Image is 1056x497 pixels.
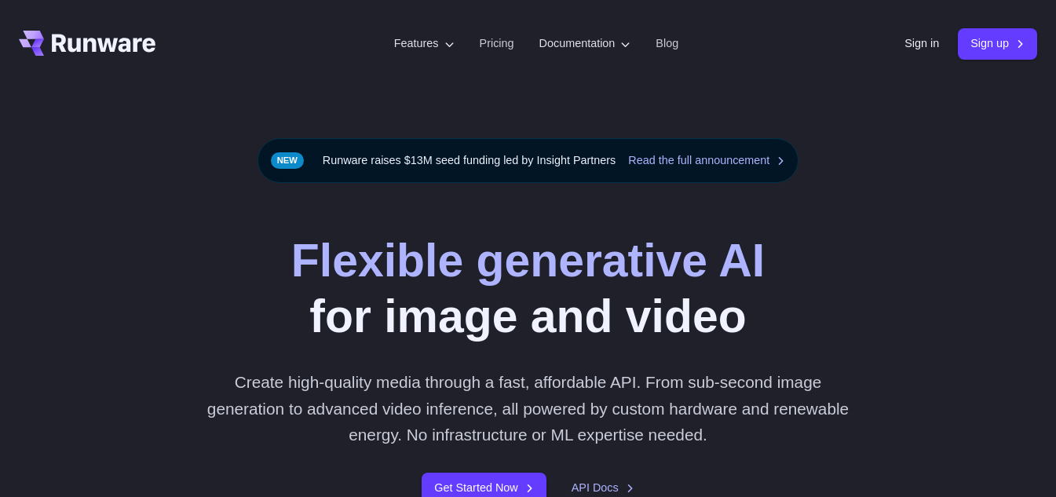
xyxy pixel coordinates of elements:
[258,138,799,183] div: Runware raises $13M seed funding led by Insight Partners
[572,479,634,497] a: API Docs
[628,152,785,170] a: Read the full announcement
[19,31,155,56] a: Go to /
[291,233,765,344] h1: for image and video
[958,28,1037,59] a: Sign up
[480,35,514,53] a: Pricing
[539,35,631,53] label: Documentation
[291,235,765,286] strong: Flexible generative AI
[202,369,853,448] p: Create high-quality media through a fast, affordable API. From sub-second image generation to adv...
[656,35,678,53] a: Blog
[904,35,939,53] a: Sign in
[394,35,455,53] label: Features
